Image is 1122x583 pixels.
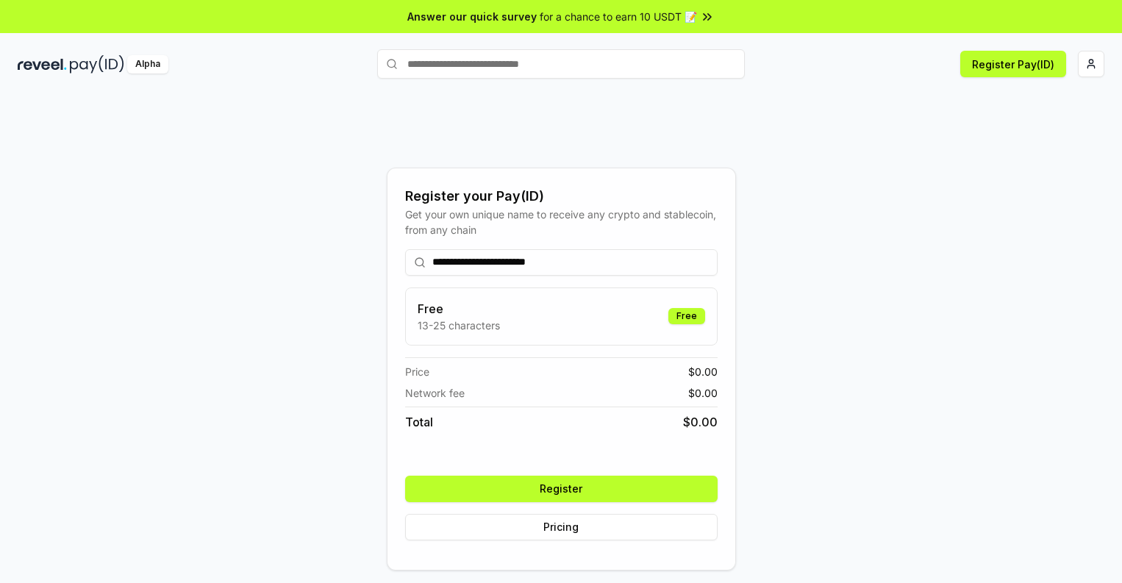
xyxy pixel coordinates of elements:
[540,9,697,24] span: for a chance to earn 10 USDT 📝
[70,55,124,74] img: pay_id
[418,318,500,333] p: 13-25 characters
[405,207,718,237] div: Get your own unique name to receive any crypto and stablecoin, from any chain
[405,476,718,502] button: Register
[405,385,465,401] span: Network fee
[668,308,705,324] div: Free
[407,9,537,24] span: Answer our quick survey
[418,300,500,318] h3: Free
[688,385,718,401] span: $ 0.00
[405,364,429,379] span: Price
[405,514,718,540] button: Pricing
[688,364,718,379] span: $ 0.00
[405,413,433,431] span: Total
[127,55,168,74] div: Alpha
[683,413,718,431] span: $ 0.00
[405,186,718,207] div: Register your Pay(ID)
[18,55,67,74] img: reveel_dark
[960,51,1066,77] button: Register Pay(ID)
